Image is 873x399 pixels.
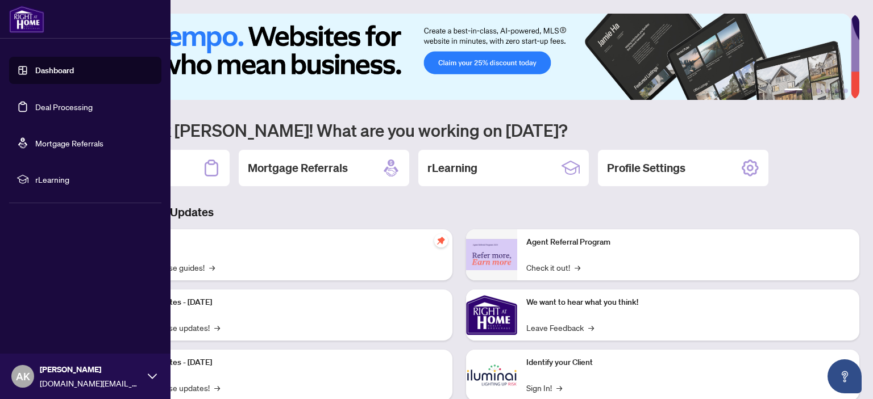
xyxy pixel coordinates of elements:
h1: Welcome back [PERSON_NAME]! What are you working on [DATE]? [59,119,859,141]
button: 1 [784,89,803,93]
span: → [556,381,562,394]
button: Open asap [828,359,862,393]
h2: Mortgage Referrals [248,160,348,176]
h2: rLearning [427,160,477,176]
img: We want to hear what you think! [466,289,517,341]
a: Check it out!→ [526,261,580,274]
a: Mortgage Referrals [35,138,103,148]
button: 3 [816,89,821,93]
span: rLearning [35,173,153,186]
h2: Profile Settings [607,160,685,176]
button: 2 [807,89,812,93]
p: We want to hear what you think! [526,296,850,309]
img: Agent Referral Program [466,239,517,270]
span: → [588,321,594,334]
p: Platform Updates - [DATE] [119,296,443,309]
h3: Brokerage & Industry Updates [59,204,859,220]
span: pushpin [434,234,448,247]
span: → [575,261,580,274]
span: → [214,321,220,334]
span: AK [16,368,30,384]
button: 5 [834,89,839,93]
span: [DOMAIN_NAME][EMAIL_ADDRESS][DOMAIN_NAME] [40,377,142,389]
img: logo [9,6,44,33]
img: Slide 0 [59,14,851,100]
p: Agent Referral Program [526,236,850,249]
span: [PERSON_NAME] [40,363,142,376]
a: Leave Feedback→ [526,321,594,334]
span: → [214,381,220,394]
p: Self-Help [119,236,443,249]
button: 4 [825,89,830,93]
a: Dashboard [35,65,74,75]
a: Sign In!→ [526,381,562,394]
span: → [209,261,215,274]
button: 6 [843,89,848,93]
p: Platform Updates - [DATE] [119,356,443,369]
p: Identify your Client [526,356,850,369]
a: Deal Processing [35,102,93,112]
